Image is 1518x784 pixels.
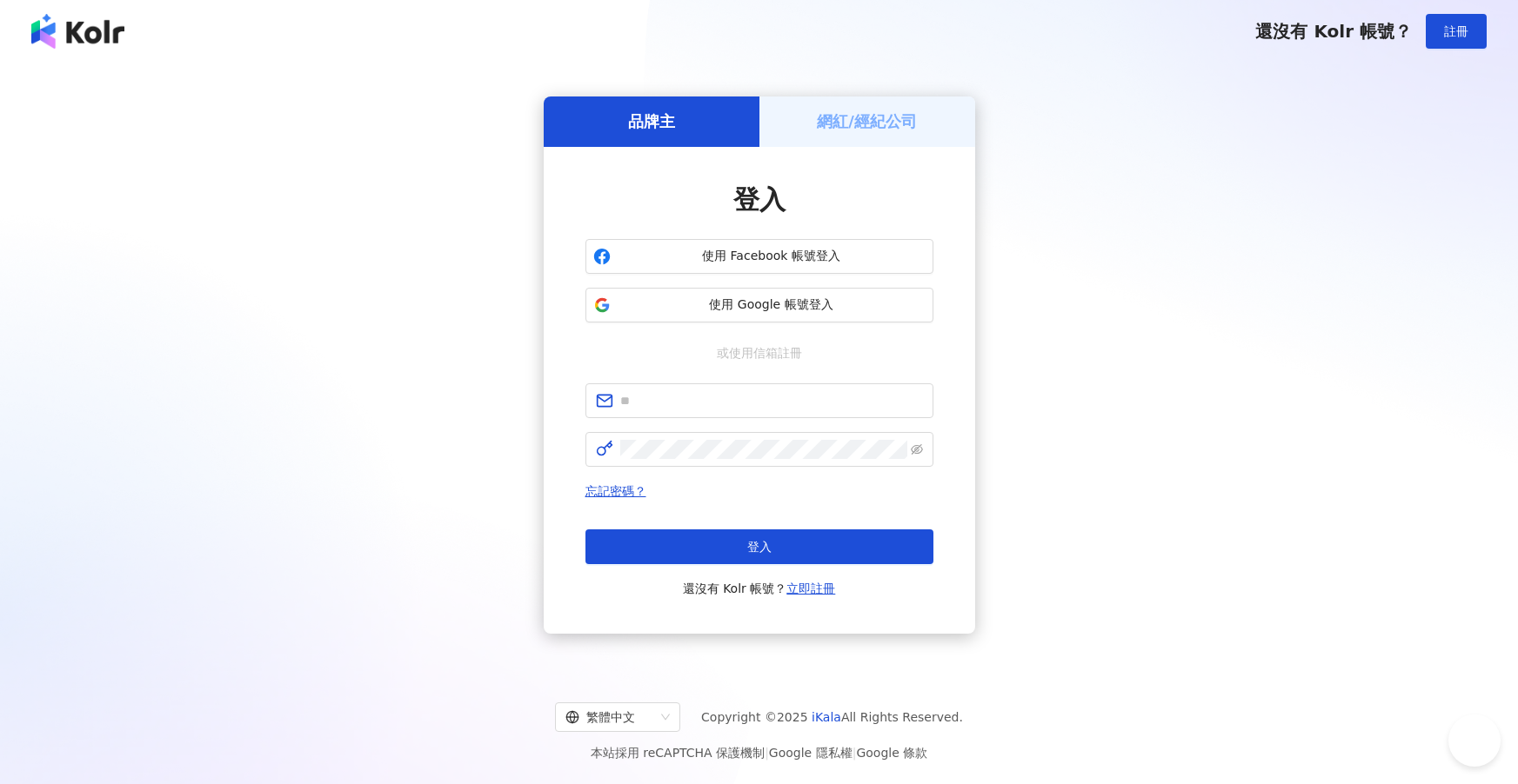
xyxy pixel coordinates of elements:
[1255,21,1412,42] span: 還沒有 Kolr 帳號？
[856,746,927,760] a: Google 條款
[585,529,933,564] button: 登入
[1444,24,1468,38] span: 註冊
[31,14,124,49] img: logo
[618,248,926,265] span: 使用 Facebook 帳號登入
[585,288,933,322] button: 使用 Google 帳號登入
[733,184,786,215] span: 登入
[911,443,923,455] span: eye-invisible
[585,484,646,498] a: 忘記密碼？
[1426,14,1487,49] button: 註冊
[585,239,933,274] button: 使用 Facebook 帳號登入
[701,707,963,728] span: Copyright © 2025 All Rights Reserved.
[591,742,927,763] span: 本站採用 reCAPTCHA 保護機制
[817,110,917,132] h5: 網紅/經紀公司
[565,703,654,731] div: 繁體中文
[747,540,772,554] span: 登入
[705,343,814,362] span: 或使用信箱註冊
[812,710,841,724] a: iKala
[769,746,853,760] a: Google 隱私權
[618,296,926,314] span: 使用 Google 帳號登入
[765,746,769,760] span: |
[786,581,835,595] a: 立即註冊
[683,578,836,599] span: 還沒有 Kolr 帳號？
[853,746,857,760] span: |
[1448,714,1501,767] iframe: Help Scout Beacon - Open
[628,110,675,132] h5: 品牌主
